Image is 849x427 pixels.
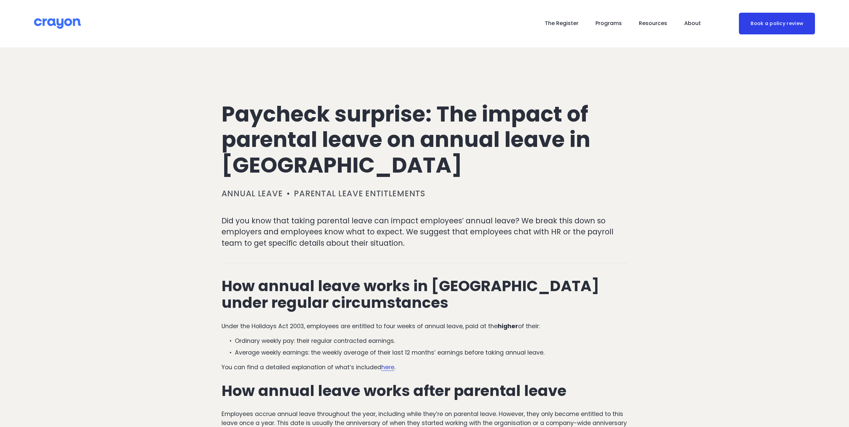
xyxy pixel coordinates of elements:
[222,188,283,199] a: Annual leave
[222,322,628,331] p: Under the Holidays Act 2003, employees are entitled to four weeks of annual leave, paid at the of...
[739,13,815,34] a: Book a policy review
[34,18,81,29] img: Crayon
[684,18,701,29] a: folder dropdown
[498,322,518,330] strong: higher
[639,18,667,29] a: folder dropdown
[222,101,628,178] h1: Paycheck surprise: The impact of parental leave on annual leave in [GEOGRAPHIC_DATA]
[545,18,578,29] a: The Register
[235,348,628,357] p: Average weekly earnings: the weekly average of their last 12 months’ earnings before taking annua...
[639,19,667,28] span: Resources
[684,19,701,28] span: About
[222,380,566,401] strong: How annual leave works after parental leave
[235,337,628,345] p: Ordinary weekly pay: their regular contracted earnings.
[381,363,394,371] a: here
[222,215,628,249] p: Did you know that taking parental leave can impact employees’ annual leave? We break this down so...
[595,19,622,28] span: Programs
[222,278,628,311] h2: How annual leave works in [GEOGRAPHIC_DATA] under regular circumstances
[222,363,628,372] p: You can find a detailed explanation of what’s included .
[595,18,622,29] a: folder dropdown
[294,188,425,199] a: Parental leave entitlements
